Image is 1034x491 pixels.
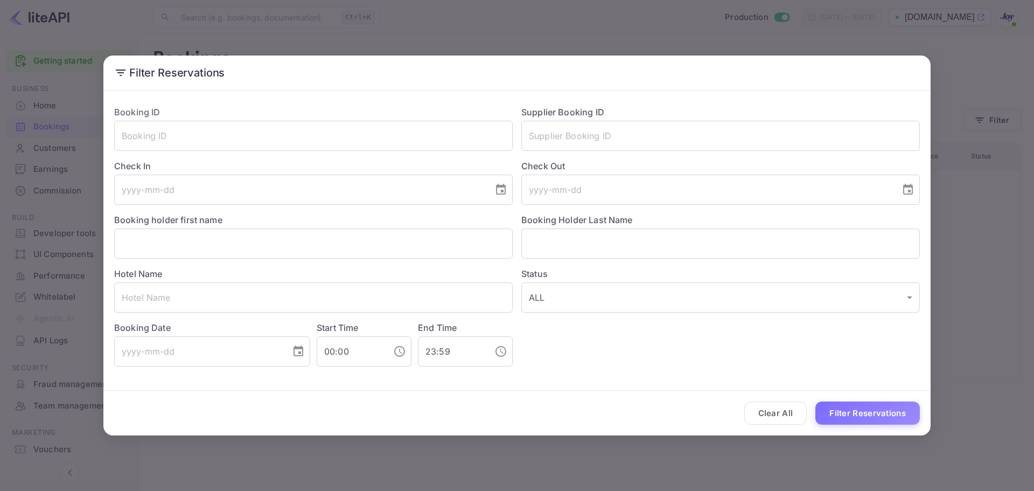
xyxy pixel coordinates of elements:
[114,321,310,334] label: Booking Date
[897,179,919,200] button: Choose date
[521,175,893,205] input: yyyy-mm-dd
[114,268,163,279] label: Hotel Name
[490,179,512,200] button: Choose date
[418,322,457,333] label: End Time
[521,160,920,172] label: Check Out
[114,107,160,117] label: Booking ID
[114,215,222,225] label: Booking holder first name
[815,402,920,425] button: Filter Reservations
[521,267,920,280] label: Status
[288,341,309,362] button: Choose date
[418,336,486,366] input: hh:mm
[317,336,385,366] input: hh:mm
[114,160,513,172] label: Check In
[114,229,513,259] input: Holder First Name
[521,229,920,259] input: Holder Last Name
[114,282,513,313] input: Hotel Name
[114,121,513,151] input: Booking ID
[521,107,604,117] label: Supplier Booking ID
[114,336,283,366] input: yyyy-mm-dd
[744,402,807,425] button: Clear All
[521,282,920,313] div: ALL
[490,341,512,362] button: Choose time, selected time is 11:59 PM
[389,341,410,362] button: Choose time, selected time is 12:00 AM
[103,56,931,90] h2: Filter Reservations
[114,175,486,205] input: yyyy-mm-dd
[521,121,920,151] input: Supplier Booking ID
[317,322,359,333] label: Start Time
[521,215,633,225] label: Booking Holder Last Name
